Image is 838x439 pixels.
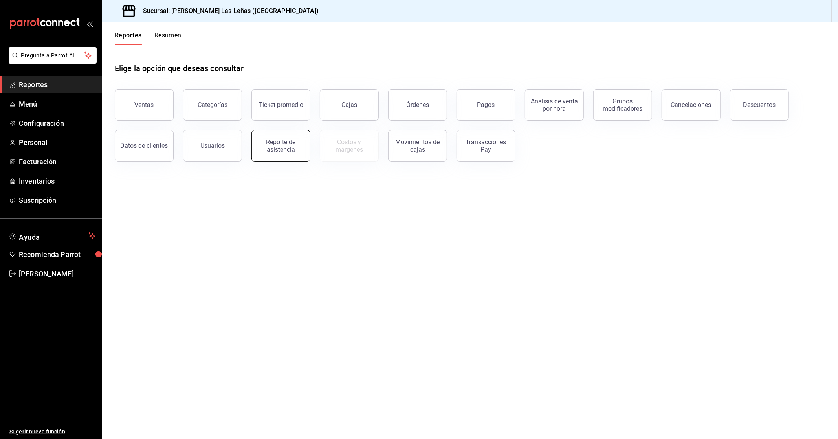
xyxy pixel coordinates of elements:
[259,101,303,108] div: Ticket promedio
[115,31,182,45] div: navigation tabs
[9,428,95,436] span: Sugerir nueva función
[183,89,242,121] button: Categorías
[393,138,442,153] div: Movimientos de cajas
[530,97,579,112] div: Análisis de venta por hora
[115,89,174,121] button: Ventas
[662,89,721,121] button: Cancelaciones
[137,6,319,16] h3: Sucursal: [PERSON_NAME] Las Leñas ([GEOGRAPHIC_DATA])
[198,101,227,108] div: Categorías
[19,195,95,206] span: Suscripción
[6,57,97,65] a: Pregunta a Parrot AI
[251,130,310,162] button: Reporte de asistencia
[183,130,242,162] button: Usuarios
[19,249,95,260] span: Recomienda Parrot
[21,51,84,60] span: Pregunta a Parrot AI
[257,138,305,153] div: Reporte de asistencia
[86,20,93,27] button: open_drawer_menu
[525,89,584,121] button: Análisis de venta por hora
[671,101,711,108] div: Cancelaciones
[115,31,142,45] button: Reportes
[19,176,95,186] span: Inventarios
[115,62,244,74] h1: Elige la opción que deseas consultar
[477,101,495,108] div: Pagos
[19,99,95,109] span: Menú
[9,47,97,64] button: Pregunta a Parrot AI
[325,138,374,153] div: Costos y márgenes
[730,89,789,121] button: Descuentos
[743,101,776,108] div: Descuentos
[341,101,357,108] div: Cajas
[19,156,95,167] span: Facturación
[121,142,168,149] div: Datos de clientes
[457,89,515,121] button: Pagos
[251,89,310,121] button: Ticket promedio
[135,101,154,108] div: Ventas
[19,231,85,241] span: Ayuda
[200,142,225,149] div: Usuarios
[19,268,95,279] span: [PERSON_NAME]
[388,89,447,121] button: Órdenes
[598,97,647,112] div: Grupos modificadores
[457,130,515,162] button: Transacciones Pay
[115,130,174,162] button: Datos de clientes
[406,101,429,108] div: Órdenes
[19,79,95,90] span: Reportes
[19,137,95,148] span: Personal
[462,138,510,153] div: Transacciones Pay
[388,130,447,162] button: Movimientos de cajas
[19,118,95,129] span: Configuración
[593,89,652,121] button: Grupos modificadores
[154,31,182,45] button: Resumen
[320,89,379,121] button: Cajas
[320,130,379,162] button: Contrata inventarios para ver este reporte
